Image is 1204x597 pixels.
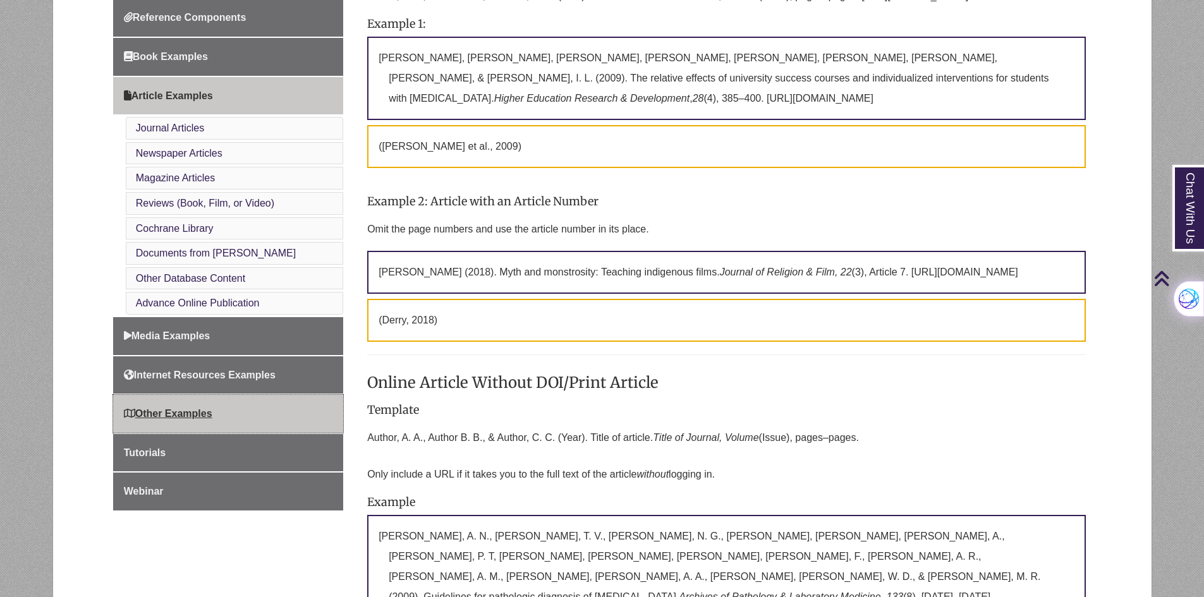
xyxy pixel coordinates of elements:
[113,356,343,394] a: Internet Resources Examples
[367,368,1086,397] h3: Online Article Without DOI/Print Article
[367,37,1086,120] p: [PERSON_NAME], [PERSON_NAME], [PERSON_NAME], [PERSON_NAME], [PERSON_NAME], [PERSON_NAME], [PERSON...
[113,395,343,433] a: Other Examples
[136,273,245,284] a: Other Database Content
[124,370,276,380] span: Internet Resources Examples
[367,423,1086,453] p: Author, A. A., Author B. B., & Author, C. C. (Year). Title of article. (Issue), pages–pages.
[124,90,213,101] span: Article Examples
[136,298,260,308] a: Advance Online Publication
[367,195,1086,208] h4: Example 2: Article with an Article Number
[653,432,758,443] em: Title of Journal, Volume
[113,317,343,355] a: Media Examples
[367,299,1086,342] p: (Derry, 2018)
[124,12,246,23] span: Reference Components
[136,123,205,133] a: Journal Articles
[367,459,1086,490] p: Only include a URL if it takes you to the full text of the article logging in.
[636,469,669,479] em: without
[136,248,296,258] a: Documents from [PERSON_NAME]
[367,125,1086,168] p: ([PERSON_NAME] et al., 2009)
[136,223,214,234] a: Cochrane Library
[113,38,343,76] a: Book Examples
[367,496,1086,509] h4: Example
[494,93,690,104] em: Higher Education Research & Development
[124,447,166,458] span: Tutorials
[136,148,222,159] a: Newspaper Articles
[124,408,212,419] span: Other Examples
[113,434,343,472] a: Tutorials
[693,93,704,104] em: 28
[720,267,852,277] em: Journal of Religion & Film, 22
[124,51,208,62] span: Book Examples
[367,214,1086,244] p: Omit the page numbers and use the article number in its place.
[136,172,215,183] a: Magazine Articles
[1153,270,1201,287] a: Back to Top
[136,198,274,208] a: Reviews (Book, Film, or Video)
[113,77,343,115] a: Article Examples
[367,404,1086,416] h4: Template
[124,486,164,497] span: Webinar
[367,18,1086,30] h4: Example 1:
[113,473,343,510] a: Webinar
[124,330,210,341] span: Media Examples
[367,251,1086,294] p: [PERSON_NAME] (2018). Myth and monstrosity: Teaching indigenous films. (3), Article 7. [URL][DOMA...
